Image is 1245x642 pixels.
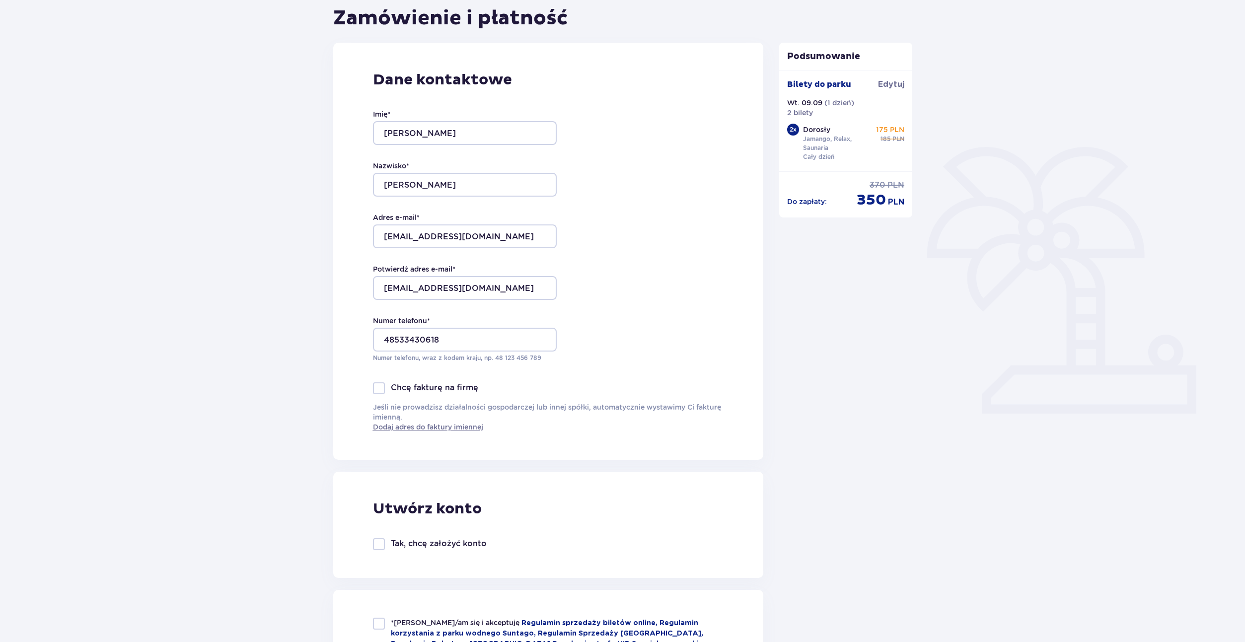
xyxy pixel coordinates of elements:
[373,213,420,222] label: Adres e-mail *
[373,328,557,352] input: Numer telefonu
[333,6,568,31] h1: Zamówienie i płatność
[373,499,482,518] p: Utwórz konto
[373,109,390,119] label: Imię *
[880,135,890,143] p: 185
[824,98,854,108] p: ( 1 dzień )
[779,51,912,63] p: Podsumowanie
[373,354,557,362] p: Numer telefonu, wraz z kodem kraju, np. 48 ​123 ​456 ​789
[888,197,904,208] p: PLN
[787,79,851,90] p: Bilety do parku
[878,79,904,90] a: Edytuj
[521,620,659,627] a: Regulamin sprzedaży biletów online,
[787,197,827,207] p: Do zapłaty :
[391,382,478,393] p: Chcę fakturę na firmę
[787,124,799,136] div: 2 x
[876,125,904,135] p: 175 PLN
[391,619,521,627] span: *[PERSON_NAME]/am się i akceptuję
[787,108,813,118] p: 2 bilety
[887,180,904,191] p: PLN
[373,173,557,197] input: Nazwisko
[373,422,483,432] a: Dodaj adres do faktury imiennej
[373,316,430,326] label: Numer telefonu *
[892,135,904,143] p: PLN
[373,264,455,274] label: Potwierdź adres e-mail *
[538,630,703,637] a: Regulamin Sprzedaży [GEOGRAPHIC_DATA],
[803,135,872,152] p: Jamango, Relax, Saunaria
[373,276,557,300] input: Potwierdź adres e-mail
[870,180,885,191] p: 370
[373,224,557,248] input: Adres e-mail
[373,402,724,432] p: Jeśli nie prowadzisz działalności gospodarczej lub innej spółki, automatycznie wystawimy Ci faktu...
[373,161,409,171] label: Nazwisko *
[373,71,724,89] p: Dane kontaktowe
[787,98,822,108] p: Wt. 09.09
[391,538,487,549] p: Tak, chcę założyć konto
[803,125,830,135] p: Dorosły
[857,191,886,210] p: 350
[803,152,834,161] p: Cały dzień
[373,121,557,145] input: Imię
